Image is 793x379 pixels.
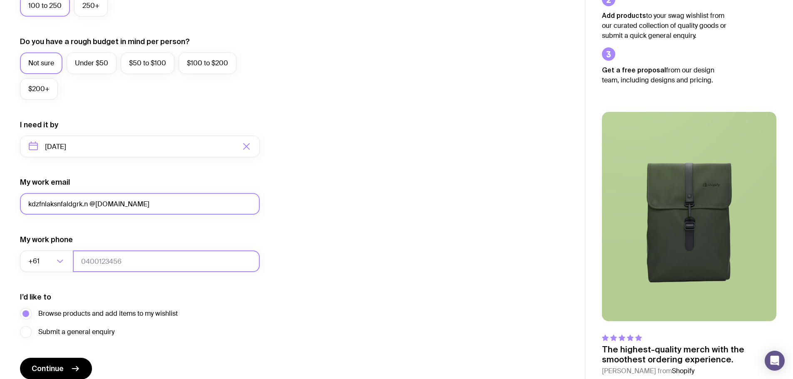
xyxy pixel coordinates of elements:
p: The highest-quality merch with the smoothest ordering experience. [602,344,776,364]
span: +61 [28,250,41,272]
p: to your swag wishlist from our curated collection of quality goods or submit a quick general enqu... [602,10,727,41]
label: $200+ [20,78,58,100]
label: My work email [20,177,70,187]
span: Submit a general enquiry [38,327,114,337]
strong: Add products [602,12,646,19]
cite: [PERSON_NAME] from [602,366,776,376]
strong: Get a free proposal [602,66,666,74]
label: My work phone [20,235,73,245]
input: you@email.com [20,193,260,215]
label: $100 to $200 [179,52,236,74]
p: from our design team, including designs and pricing. [602,65,727,85]
div: Open Intercom Messenger [765,351,785,371]
span: Shopify [672,367,694,375]
span: Browse products and add items to my wishlist [38,309,178,319]
span: Continue [32,364,64,374]
label: Under $50 [67,52,117,74]
input: Select a target date [20,136,260,157]
label: $50 to $100 [121,52,174,74]
label: Do you have a rough budget in mind per person? [20,37,190,47]
input: Search for option [41,250,54,272]
label: I need it by [20,120,58,130]
div: Search for option [20,250,73,272]
label: I’d like to [20,292,51,302]
label: Not sure [20,52,62,74]
input: 0400123456 [73,250,260,272]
